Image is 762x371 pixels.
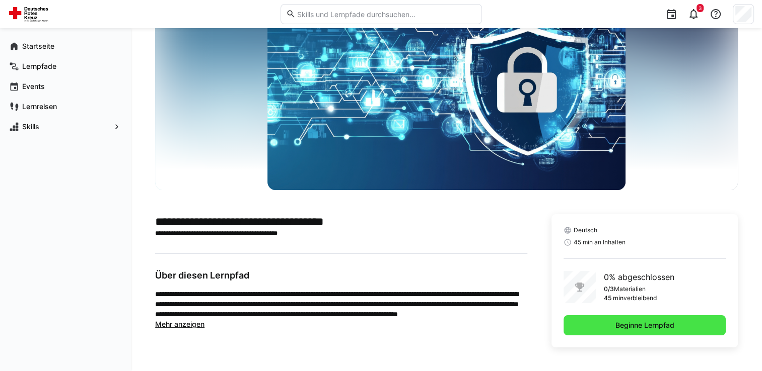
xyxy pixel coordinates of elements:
button: Beginne Lernpfad [564,315,726,335]
p: verbleibend [624,294,657,302]
input: Skills und Lernpfade durchsuchen… [296,10,476,19]
p: 0/3 [604,285,614,293]
span: Beginne Lernpfad [614,320,676,330]
p: 0% abgeschlossen [604,271,674,283]
span: 3 [699,5,702,11]
p: 45 min [604,294,624,302]
span: Deutsch [574,226,597,234]
span: 45 min an Inhalten [574,238,626,246]
p: Materialien [614,285,646,293]
h3: Über diesen Lernpfad [155,270,527,281]
span: Mehr anzeigen [155,320,204,328]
